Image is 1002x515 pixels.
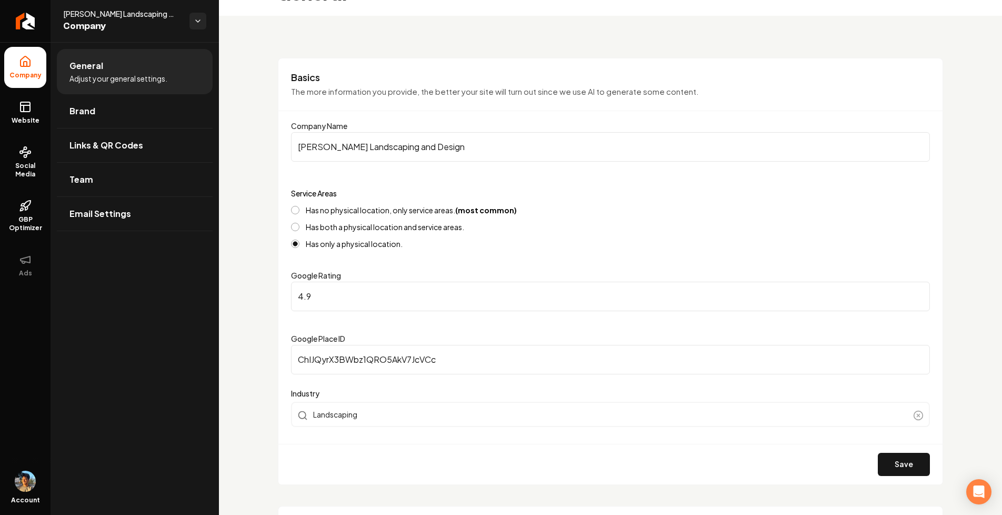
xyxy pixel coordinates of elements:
[4,245,46,286] button: Ads
[291,271,341,280] label: Google Rating
[63,8,181,19] span: [PERSON_NAME] Landscaping and Design
[306,206,517,214] label: Has no physical location, only service areas.
[306,240,403,247] label: Has only a physical location.
[291,121,347,131] label: Company Name
[4,162,46,179] span: Social Media
[69,73,167,84] span: Adjust your general settings.
[5,71,46,80] span: Company
[57,163,213,196] a: Team
[306,223,464,231] label: Has both a physical location and service areas.
[291,189,337,198] label: Service Areas
[11,496,40,504] span: Account
[69,139,143,152] span: Links & QR Codes
[291,132,930,162] input: Company Name
[15,471,36,492] img: Aditya Nair
[15,269,36,278] span: Ads
[4,137,46,187] a: Social Media
[57,197,213,231] a: Email Settings
[291,71,930,84] h3: Basics
[966,479,991,504] div: Open Intercom Messenger
[57,128,213,162] a: Links & QR Codes
[291,334,345,343] label: Google Place ID
[7,116,44,125] span: Website
[4,215,46,232] span: GBP Optimizer
[4,92,46,133] a: Website
[455,205,517,215] strong: (most common)
[291,387,930,400] label: Industry
[291,86,930,98] p: The more information you provide, the better your site will turn out since we use AI to generate ...
[69,60,103,72] span: General
[4,191,46,241] a: GBP Optimizer
[69,105,95,117] span: Brand
[57,94,213,128] a: Brand
[63,19,181,34] span: Company
[878,453,930,476] button: Save
[15,471,36,492] button: Open user button
[69,173,93,186] span: Team
[16,13,35,29] img: Rebolt Logo
[69,207,131,220] span: Email Settings
[291,282,930,311] input: Google Rating
[291,345,930,374] input: Google Place ID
